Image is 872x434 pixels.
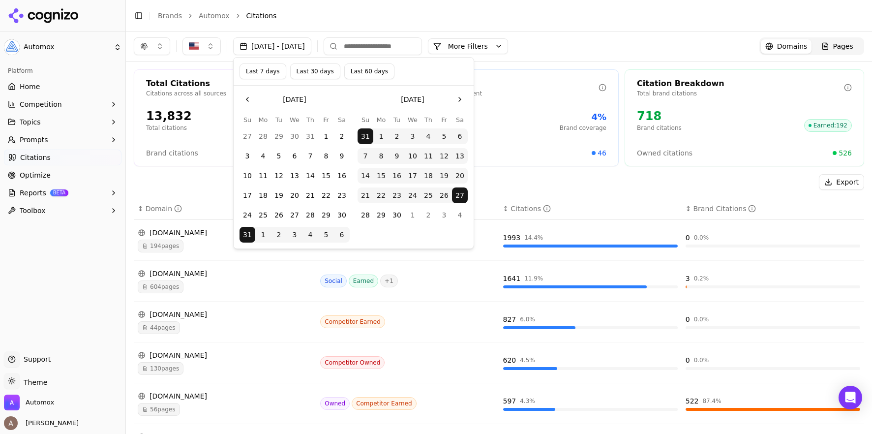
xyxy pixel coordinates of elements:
[4,150,121,165] a: Citations
[421,128,436,144] button: Thursday, September 4th, 2025, selected
[452,207,468,223] button: Saturday, October 4th, 2025
[4,395,54,410] button: Open organization switcher
[20,117,41,127] span: Topics
[146,90,353,97] p: Citations across all sources
[240,63,286,79] button: Last 7 days
[334,168,350,184] button: Saturday, August 16th, 2025
[693,204,756,214] div: Brand Citations
[318,148,334,164] button: Friday, August 8th, 2025
[520,397,535,405] div: 4.3 %
[389,187,405,203] button: Tuesday, September 23rd, 2025, selected
[405,128,421,144] button: Wednesday, September 3rd, 2025, selected
[240,92,255,107] button: Go to the Previous Month
[240,207,255,223] button: Sunday, August 24th, 2025
[380,275,398,287] span: + 1
[452,187,468,203] button: Saturday, September 27th, 2025, selected
[503,355,516,365] div: 620
[389,128,405,144] button: Tuesday, September 2nd, 2025, selected
[352,397,417,410] span: Competitor Earned
[320,275,347,287] span: Social
[158,11,844,21] nav: breadcrumb
[146,204,182,214] div: Domain
[240,227,255,243] button: Sunday, August 31st, 2025, selected
[4,79,121,94] a: Home
[318,168,334,184] button: Friday, August 15th, 2025
[318,207,334,223] button: Friday, August 29th, 2025
[511,204,551,214] div: Citations
[240,168,255,184] button: Sunday, August 10th, 2025
[839,148,852,158] span: 526
[702,397,721,405] div: 87.4 %
[287,128,302,144] button: Wednesday, July 30th, 2025
[686,233,690,243] div: 0
[4,132,121,148] button: Prompts
[146,78,353,90] div: Total Citations
[503,396,516,406] div: 597
[240,148,255,164] button: Sunday, August 3rd, 2025
[138,403,180,416] span: 56 pages
[255,115,271,124] th: Monday
[4,167,121,183] a: Optimize
[255,168,271,184] button: Monday, August 11th, 2025
[452,128,468,144] button: Saturday, September 6th, 2025, selected
[349,275,378,287] span: Earned
[373,148,389,164] button: Monday, September 8th, 2025, selected
[373,207,389,223] button: Monday, September 29th, 2025
[20,188,46,198] span: Reports
[4,395,20,410] img: Automox
[138,321,180,334] span: 44 pages
[20,206,46,216] span: Toolbox
[50,189,68,196] span: BETA
[428,38,508,54] button: More Filters
[26,398,54,407] span: Automox
[318,115,334,124] th: Friday
[389,168,405,184] button: Tuesday, September 16th, 2025, selected
[287,168,302,184] button: Wednesday, August 13th, 2025
[686,355,690,365] div: 0
[421,115,436,124] th: Thursday
[20,99,62,109] span: Competition
[287,148,302,164] button: Wednesday, August 6th, 2025
[421,168,436,184] button: Thursday, September 18th, 2025, selected
[318,227,334,243] button: Friday, September 5th, 2025, selected
[503,233,521,243] div: 1993
[694,356,709,364] div: 0.0 %
[334,115,350,124] th: Saturday
[240,115,255,124] th: Sunday
[287,207,302,223] button: Wednesday, August 27th, 2025
[520,356,535,364] div: 4.5 %
[302,168,318,184] button: Thursday, August 14th, 2025
[302,227,318,243] button: Thursday, September 4th, 2025, selected
[199,11,230,21] a: Automox
[20,153,51,162] span: Citations
[320,356,385,369] span: Competitor Owned
[694,275,709,282] div: 0.2 %
[524,275,543,282] div: 11.9 %
[233,37,311,55] button: [DATE] - [DATE]
[777,41,808,51] span: Domains
[389,115,405,124] th: Tuesday
[271,128,287,144] button: Tuesday, July 29th, 2025
[146,148,198,158] span: Brand citations
[138,269,312,279] div: [DOMAIN_NAME]
[452,115,468,124] th: Saturday
[405,207,421,223] button: Wednesday, October 1st, 2025
[637,108,682,124] div: 718
[271,207,287,223] button: Tuesday, August 26th, 2025
[4,203,121,218] button: Toolbox
[4,114,121,130] button: Topics
[503,274,521,283] div: 1641
[436,207,452,223] button: Friday, October 3rd, 2025
[138,204,312,214] div: ↕Domain
[452,148,468,164] button: Saturday, September 13th, 2025, selected
[302,128,318,144] button: Thursday, July 31st, 2025
[560,124,606,132] p: Brand coverage
[255,187,271,203] button: Monday, August 18th, 2025
[255,227,271,243] button: Monday, September 1st, 2025, selected
[373,128,389,144] button: Monday, September 1st, 2025, selected
[405,148,421,164] button: Wednesday, September 10th, 2025, selected
[499,198,682,220] th: totalCitationCount
[302,115,318,124] th: Thursday
[391,90,599,97] p: Unique domains citing content
[686,396,699,406] div: 522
